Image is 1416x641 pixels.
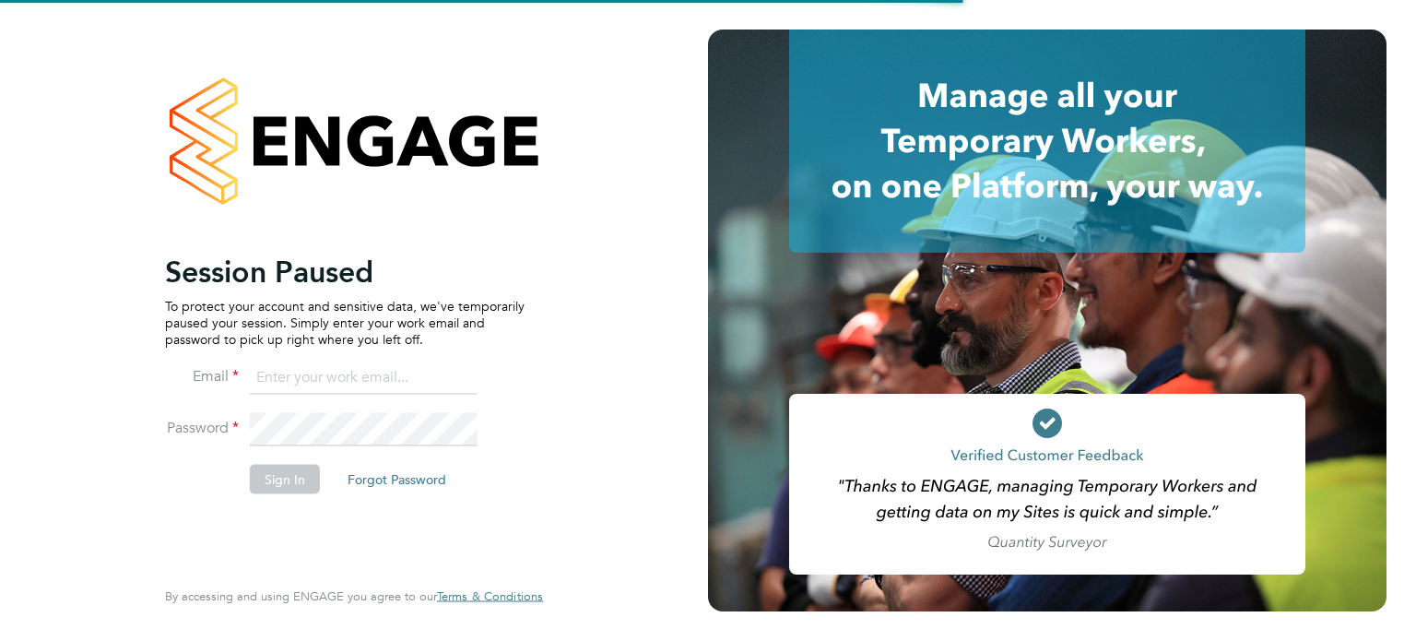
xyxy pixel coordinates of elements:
[165,253,525,290] h2: Session Paused
[165,366,239,386] label: Email
[165,418,239,437] label: Password
[333,464,461,493] button: Forgot Password
[250,362,478,395] input: Enter your work email...
[437,589,543,604] a: Terms & Conditions
[165,588,543,604] span: By accessing and using ENGAGE you agree to our
[165,297,525,348] p: To protect your account and sensitive data, we've temporarily paused your session. Simply enter y...
[250,464,320,493] button: Sign In
[437,588,543,604] span: Terms & Conditions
